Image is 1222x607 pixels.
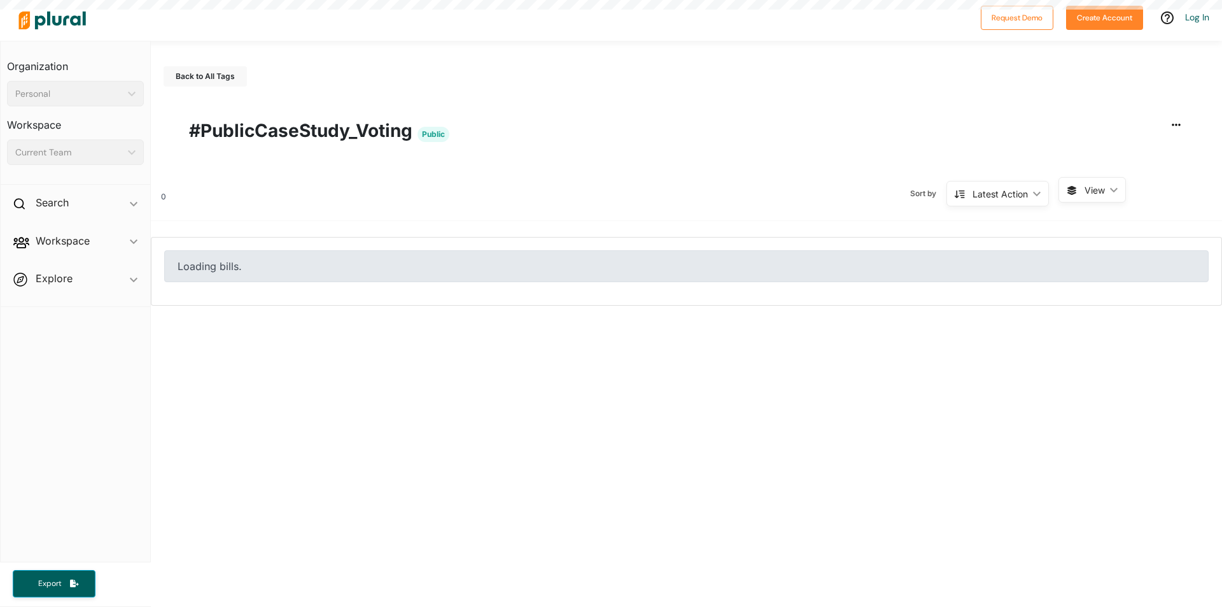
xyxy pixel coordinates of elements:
[189,117,1184,144] h1: #PublicCaseStudy_Voting
[176,71,235,81] span: Back to All Tags
[15,87,123,101] div: Personal
[1085,183,1105,197] span: View
[13,570,95,597] button: Export
[15,146,123,159] div: Current Team
[973,187,1028,201] div: Latest Action
[29,578,70,589] span: Export
[1185,11,1209,23] a: Log In
[1066,6,1143,30] button: Create Account
[981,10,1053,24] a: Request Demo
[7,48,144,76] h3: Organization
[151,177,166,210] div: 0
[910,188,946,199] span: Sort by
[418,127,449,142] span: Public
[164,66,247,87] button: Back to All Tags
[981,6,1053,30] button: Request Demo
[7,106,144,134] h3: Workspace
[36,196,69,210] h2: Search
[1066,10,1143,24] a: Create Account
[164,250,1209,282] div: Loading bills.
